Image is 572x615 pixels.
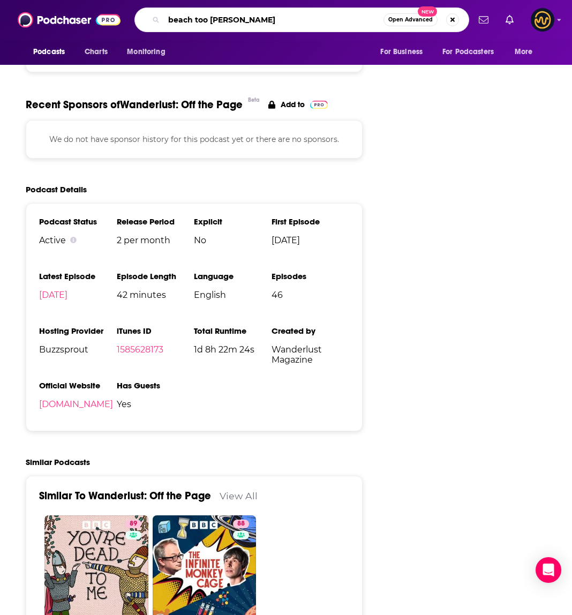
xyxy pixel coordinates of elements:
h3: Has Guests [117,380,194,391]
h3: First Episode [272,216,349,227]
h3: Latest Episode [39,271,117,281]
span: Recent Sponsors of Wanderlust: Off the Page [26,98,243,111]
span: Podcasts [33,44,65,59]
button: open menu [373,42,436,62]
h3: iTunes ID [117,326,194,336]
button: open menu [507,42,546,62]
a: Show notifications dropdown [501,11,518,29]
a: 89 [125,520,141,528]
span: Logged in as LowerStreet [531,8,554,32]
h3: Total Runtime [194,326,272,336]
img: Podchaser - Follow, Share and Rate Podcasts [18,10,121,30]
span: Yes [117,399,194,409]
button: Show profile menu [531,8,554,32]
a: [DOMAIN_NAME] [39,399,113,409]
h2: Podcast Details [26,184,87,194]
h3: Podcast Status [39,216,117,227]
span: Buzzsprout [39,344,117,355]
span: 89 [130,519,137,529]
span: For Podcasters [442,44,494,59]
h3: Release Period [117,216,194,227]
a: 1585628173 [117,344,163,355]
button: open menu [435,42,509,62]
p: Add to [281,100,305,109]
button: Open AdvancedNew [383,13,438,26]
span: No [194,235,272,245]
input: Search podcasts, credits, & more... [164,11,383,28]
span: [DATE] [272,235,349,245]
span: More [515,44,533,59]
span: English [194,290,272,300]
div: Search podcasts, credits, & more... [134,7,469,32]
div: Open Intercom Messenger [536,557,561,583]
h3: Episodes [272,271,349,281]
h3: Episode Length [117,271,194,281]
span: Open Advanced [388,17,433,22]
span: 2 per month [117,235,194,245]
span: 88 [237,519,245,529]
p: We do not have sponsor history for this podcast yet or there are no sponsors. [39,133,349,145]
span: Wanderlust Magazine [272,344,349,365]
a: 88 [233,520,249,528]
h3: Explicit [194,216,272,227]
a: View All [220,490,258,501]
h3: Hosting Provider [39,326,117,336]
a: Add to [268,98,328,111]
span: 1d 8h 22m 24s [194,344,272,355]
span: New [418,6,437,17]
span: Charts [85,44,108,59]
h3: Language [194,271,272,281]
button: open menu [26,42,79,62]
div: Active [39,235,117,245]
span: 42 minutes [117,290,194,300]
span: 46 [272,290,349,300]
div: Beta [248,96,260,103]
a: Similar To Wanderlust: Off the Page [39,489,211,502]
a: [DATE] [39,290,67,300]
span: For Business [380,44,423,59]
h3: Created by [272,326,349,336]
span: Monitoring [127,44,165,59]
img: Pro Logo [310,101,328,109]
a: Charts [78,42,114,62]
a: Show notifications dropdown [475,11,493,29]
button: open menu [119,42,179,62]
h3: Official Website [39,380,117,391]
h2: Similar Podcasts [26,457,90,467]
img: User Profile [531,8,554,32]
